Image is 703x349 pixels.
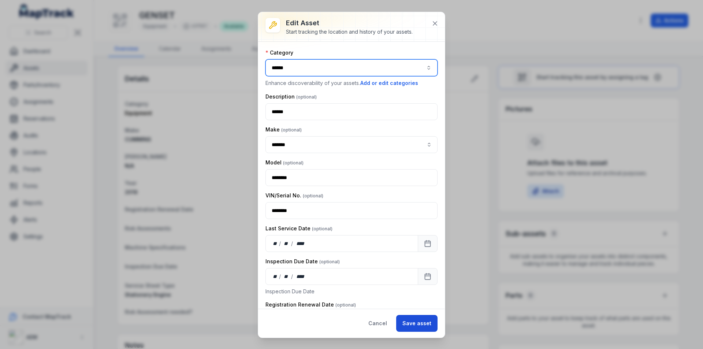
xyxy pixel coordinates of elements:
[294,273,307,280] div: year,
[286,28,413,36] div: Start tracking the location and history of your assets.
[265,301,356,308] label: Registration Renewal Date
[265,258,340,265] label: Inspection Due Date
[265,49,293,56] label: Category
[265,79,438,87] p: Enhance discoverability of your assets.
[286,18,413,28] h3: Edit asset
[282,240,291,247] div: month,
[291,273,294,280] div: /
[282,273,291,280] div: month,
[272,273,279,280] div: day,
[265,93,317,100] label: Description
[294,240,307,247] div: year,
[362,315,393,332] button: Cancel
[291,240,294,247] div: /
[272,240,279,247] div: day,
[265,225,332,232] label: Last Service Date
[279,273,282,280] div: /
[418,268,438,285] button: Calendar
[396,315,438,332] button: Save asset
[265,126,302,133] label: Make
[265,192,323,199] label: VIN/Serial No.
[418,235,438,252] button: Calendar
[265,288,438,295] p: Inspection Due Date
[360,79,419,87] button: Add or edit categories
[265,136,438,153] input: asset-edit:cf[8261eee4-602e-4976-b39b-47b762924e3f]-label
[279,240,282,247] div: /
[265,159,304,166] label: Model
